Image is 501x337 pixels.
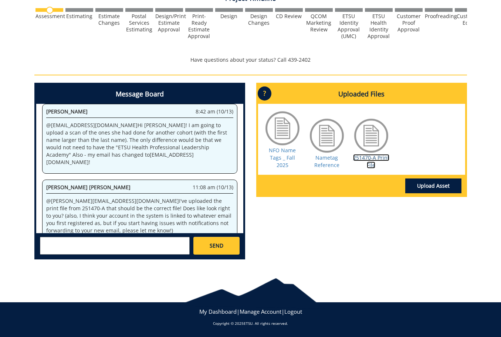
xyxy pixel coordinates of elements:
[46,7,53,14] img: no
[196,108,233,115] span: 8:42 am (10/13)
[95,13,123,26] div: Estimate Changes
[314,154,339,168] a: Nametag Reference
[215,13,243,20] div: Design
[35,13,63,20] div: Assessment
[244,321,253,326] a: ETSU
[353,154,389,168] a: 251470-A Print File
[240,308,281,315] a: Manage Account
[46,108,88,115] span: [PERSON_NAME]
[199,308,237,315] a: My Dashboard
[46,197,233,234] p: @ [PERSON_NAME][EMAIL_ADDRESS][DOMAIN_NAME] I've uploaded the print file from 251470-A that shoul...
[455,13,483,26] div: Customer Edits
[193,184,233,191] span: 11:08 am (10/13)
[185,13,213,40] div: Print-Ready Estimate Approval
[258,86,271,101] p: ?
[34,56,467,64] p: Have questions about your status? Call 439-2402
[275,13,303,20] div: CD Review
[46,122,233,166] p: @ [EMAIL_ADDRESS][DOMAIN_NAME] Hi [PERSON_NAME]! I am going to upload a scan of the ones she had ...
[305,13,333,33] div: QCOM Marketing Review
[405,178,461,193] a: Upload Asset
[425,13,453,20] div: Proofreading
[193,237,239,255] a: SEND
[65,13,93,20] div: Estimating
[258,85,465,104] h4: Uploaded Files
[365,13,393,40] div: ETSU Health Identity Approval
[155,13,183,33] div: Design/Print Estimate Approval
[40,237,190,255] textarea: messageToSend
[125,13,153,33] div: Postal Services Estimating
[335,13,363,40] div: ETSU Identity Approval (UMC)
[36,85,243,104] h4: Message Board
[395,13,423,33] div: Customer Proof Approval
[245,13,273,26] div: Design Changes
[46,184,131,191] span: [PERSON_NAME] [PERSON_NAME]
[210,242,223,249] span: SEND
[284,308,302,315] a: Logout
[269,147,296,168] a: NFO Name Tags _ Fall 2025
